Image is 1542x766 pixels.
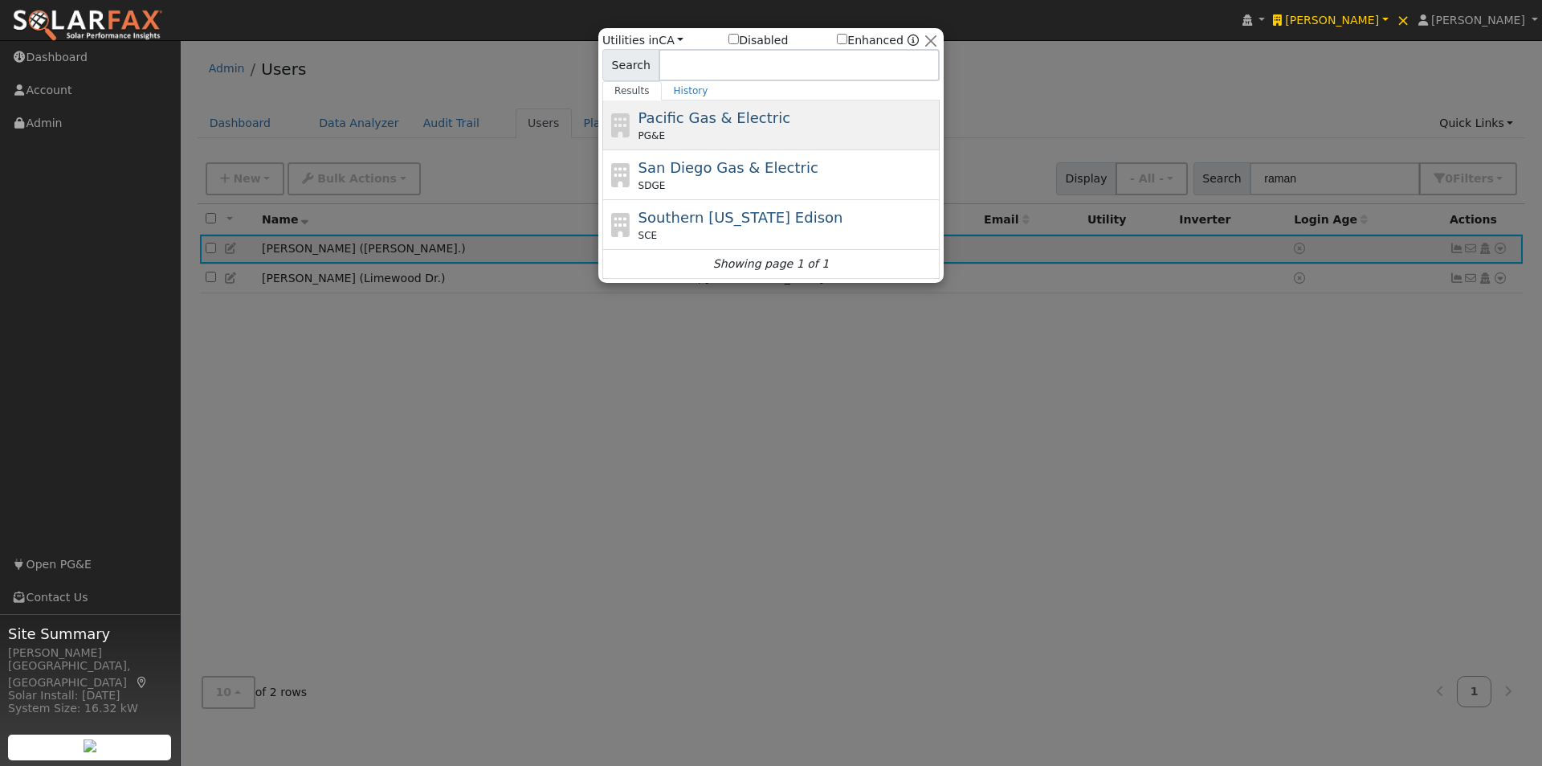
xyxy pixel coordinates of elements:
div: [GEOGRAPHIC_DATA], [GEOGRAPHIC_DATA] [8,657,172,691]
span: [PERSON_NAME] [1285,14,1379,27]
span: [PERSON_NAME] [1431,14,1525,27]
div: System Size: 16.32 kW [8,700,172,717]
div: Solar Install: [DATE] [8,687,172,704]
div: [PERSON_NAME] [8,645,172,662]
a: Results [602,81,662,100]
a: History [662,81,720,100]
span: Show disabled providers [728,32,788,49]
a: CA [659,34,683,47]
span: San Diego Gas & Electric [638,159,818,176]
a: Map [135,676,149,689]
span: SDGE [638,178,666,193]
span: SCE [638,228,658,243]
span: Show enhanced providers [837,32,919,49]
span: Pacific Gas & Electric [638,109,790,126]
i: Showing page 1 of 1 [713,256,829,272]
span: Utilities in [602,32,683,49]
input: Disabled [728,34,739,44]
span: Search [602,49,659,81]
span: × [1397,10,1410,30]
label: Enhanced [837,32,904,49]
span: Southern [US_STATE] Edison [638,209,843,226]
span: PG&E [638,129,665,143]
span: Site Summary [8,623,172,645]
img: SolarFax [12,9,163,43]
label: Disabled [728,32,788,49]
input: Enhanced [837,34,847,44]
a: Enhanced Providers [908,34,919,47]
img: retrieve [84,739,96,752]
